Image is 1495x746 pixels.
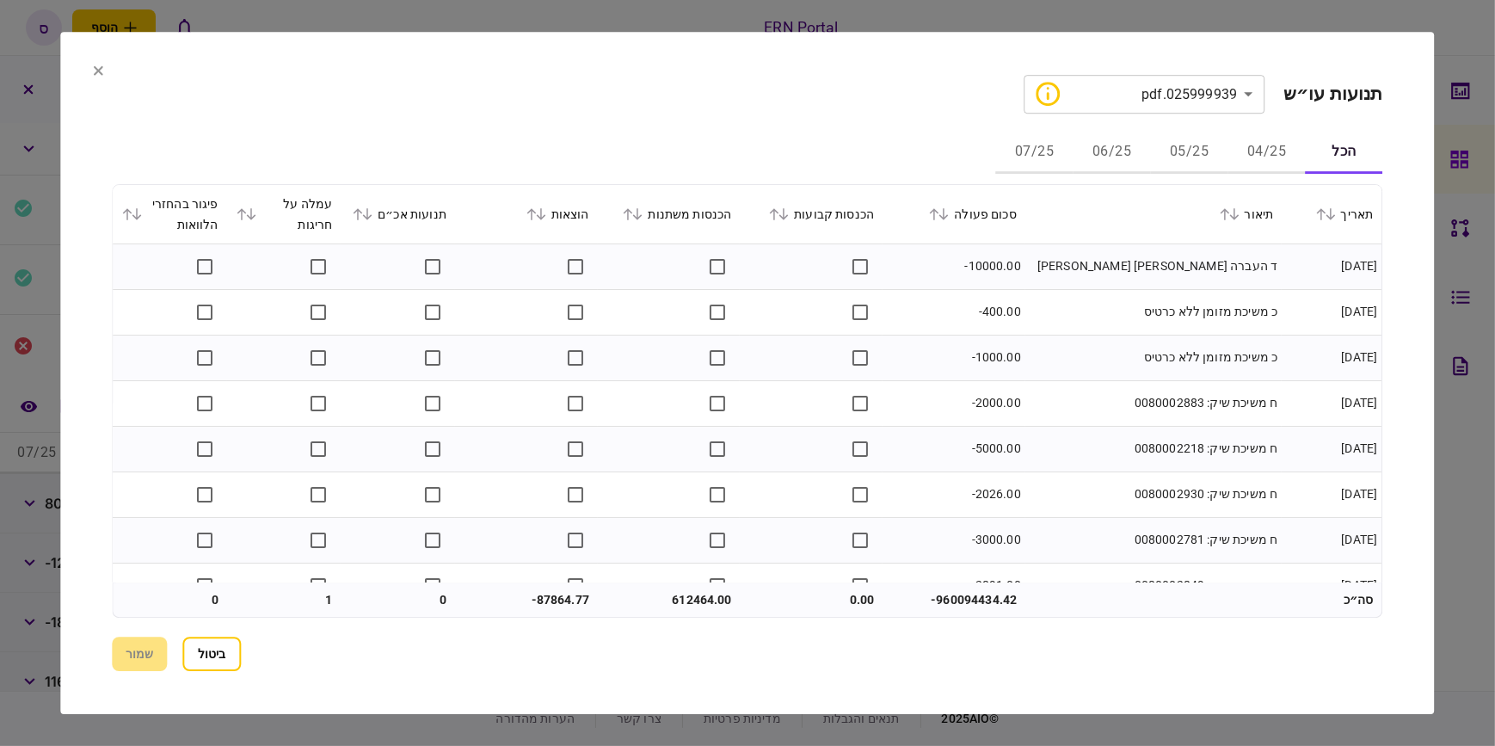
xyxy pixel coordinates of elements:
td: [DATE] [1283,290,1382,336]
td: -10000.00 [883,244,1025,290]
td: [DATE] [1283,518,1382,564]
td: -3000.00 [883,518,1025,564]
button: 05/25 [1151,133,1228,174]
div: תאריך [1291,204,1374,225]
td: ח משיכת שיק: 0080002849 [1025,564,1282,609]
td: 0 [113,583,227,617]
td: [DATE] [1283,472,1382,518]
button: הכל [1306,133,1383,174]
button: 07/25 [996,133,1074,174]
td: -5000.00 [883,427,1025,472]
td: [DATE] [1283,244,1382,290]
div: 025999939.pdf [1036,82,1237,106]
td: -1000.00 [883,336,1025,381]
td: ח משיכת שיק: 0080002781 [1025,518,1282,564]
h2: תנועות עו״ש [1283,83,1382,105]
td: ח משיכת שיק: 0080002883 [1025,381,1282,427]
td: ד העברה [PERSON_NAME] [PERSON_NAME] [1025,244,1282,290]
td: כ משיכת מזומן ללא כרטיס [1025,336,1282,381]
button: 04/25 [1228,133,1306,174]
div: הכנסות קבועות [749,204,875,225]
td: 612464.00 [598,583,741,617]
td: [DATE] [1283,336,1382,381]
td: ח משיכת שיק: 0080002218 [1025,427,1282,472]
td: סה״כ [1283,583,1382,617]
div: פיגור בהחזרי הלוואות [121,194,218,235]
td: 1 [227,583,341,617]
td: -87864.77 [455,583,598,617]
td: 0 [341,583,456,617]
div: עמלה על חריגות [236,194,333,235]
td: [DATE] [1283,564,1382,609]
div: תיאור [1034,204,1273,225]
td: -2026.00 [883,472,1025,518]
td: -2891.00 [883,564,1025,609]
td: כ משיכת מזומן ללא כרטיס [1025,290,1282,336]
div: הוצאות [464,204,589,225]
td: [DATE] [1283,427,1382,472]
button: 06/25 [1074,133,1151,174]
button: ביטול [182,637,241,671]
div: תנועות אכ״ם [350,204,447,225]
td: 0.00 [741,583,883,617]
div: הכנסות משתנות [606,204,732,225]
td: ח משיכת שיק: 0080002930 [1025,472,1282,518]
td: -400.00 [883,290,1025,336]
td: -2000.00 [883,381,1025,427]
td: -960094434.42 [883,583,1025,617]
td: [DATE] [1283,381,1382,427]
div: סכום פעולה [891,204,1017,225]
